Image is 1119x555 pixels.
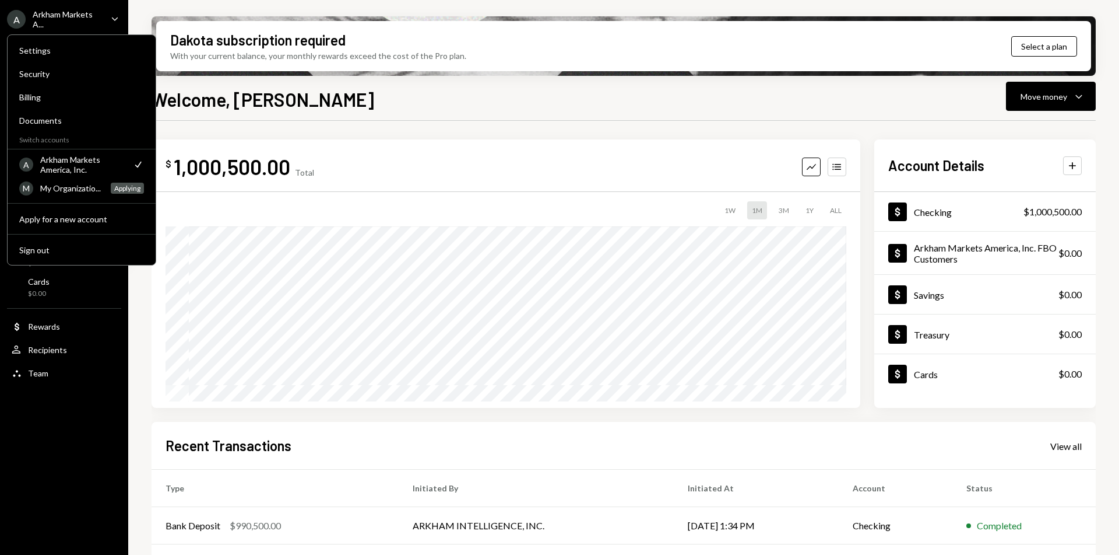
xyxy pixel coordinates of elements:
th: Initiated At [674,470,839,507]
th: Type [152,470,399,507]
div: My Organizatio... [40,183,104,193]
td: ARKHAM INTELLIGENCE, INC. [399,507,674,544]
div: $990,500.00 [230,519,281,533]
div: $0.00 [1058,288,1082,302]
h1: Welcome, [PERSON_NAME] [152,88,374,111]
a: Cards$0.00 [7,273,121,301]
div: With your current balance, your monthly rewards exceed the cost of the Pro plan. [170,50,466,62]
div: A [19,158,33,172]
div: $0.00 [28,289,50,299]
div: $0.00 [1058,246,1082,260]
div: Bank Deposit [166,519,220,533]
div: Checking [914,207,952,218]
a: Security [12,63,151,84]
div: View all [1050,441,1082,452]
a: Billing [12,86,151,107]
div: Dakota subscription required [170,30,346,50]
td: Checking [839,507,952,544]
a: MMy Organizatio...Applying [12,177,151,198]
div: $0.00 [1058,327,1082,341]
div: Billing [19,92,144,102]
div: Documents [19,116,144,125]
div: Recipients [28,345,67,355]
h2: Recent Transactions [166,436,291,455]
button: Move money [1006,82,1096,111]
div: $ [166,158,171,170]
h2: Account Details [888,156,984,175]
a: Rewards [7,316,121,337]
div: Settings [19,46,144,55]
div: A [7,10,26,29]
div: 1W [720,201,740,219]
div: Arkham Markets A... [33,9,101,29]
div: Arkham Markets America, Inc. [40,155,125,174]
a: View all [1050,439,1082,452]
div: Switch accounts [8,133,156,144]
button: Apply for a new account [12,209,151,230]
a: Treasury$0.00 [874,315,1096,354]
div: Completed [977,519,1022,533]
button: Select a plan [1011,36,1077,57]
a: Savings$0.00 [874,275,1096,314]
div: Savings [914,289,944,301]
a: Arkham Markets America, Inc. FBO Customers$0.00 [874,232,1096,274]
div: 1,000,500.00 [174,153,290,180]
a: Recipients [7,339,121,360]
a: Checking$1,000,500.00 [874,192,1096,231]
div: M [19,181,33,196]
button: Sign out [12,240,151,261]
div: Cards [914,369,938,380]
div: Team [28,368,48,378]
div: $0.00 [1058,367,1082,381]
div: Security [19,69,144,79]
td: [DATE] 1:34 PM [674,507,839,544]
div: ALL [825,201,846,219]
div: $1,000,500.00 [1023,205,1082,219]
a: Team [7,362,121,383]
div: Cards [28,277,50,287]
a: Settings [12,40,151,61]
div: 1Y [801,201,818,219]
div: 3M [774,201,794,219]
div: Sign out [19,245,144,255]
th: Initiated By [399,470,674,507]
div: Rewards [28,322,60,331]
th: Account [839,470,952,507]
div: Move money [1021,90,1067,103]
div: Treasury [914,329,949,340]
th: Status [952,470,1096,507]
div: Apply for a new account [19,214,144,224]
div: Arkham Markets America, Inc. FBO Customers [914,242,1058,264]
div: Applying [111,183,144,194]
a: Cards$0.00 [874,354,1096,393]
div: Total [295,167,314,177]
a: Documents [12,110,151,131]
div: 1M [747,201,767,219]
